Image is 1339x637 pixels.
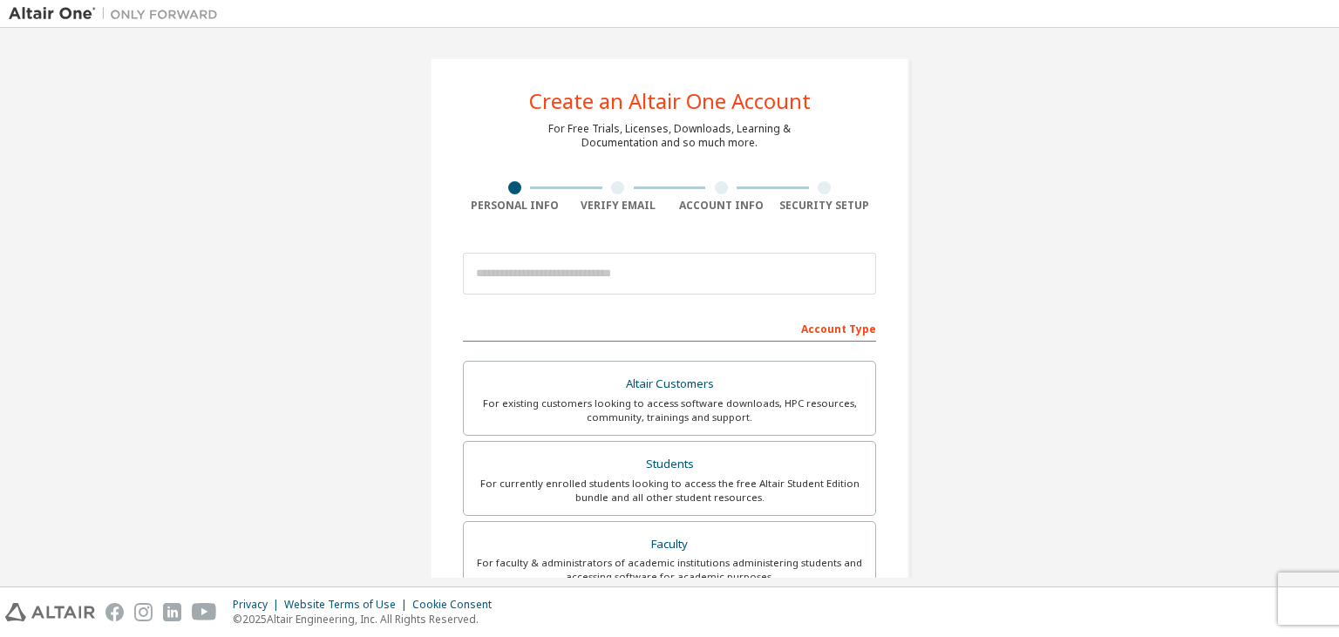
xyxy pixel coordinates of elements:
div: Faculty [474,532,865,557]
div: Cookie Consent [412,598,502,612]
img: linkedin.svg [163,603,181,621]
div: Students [474,452,865,477]
div: Create an Altair One Account [529,91,811,112]
img: youtube.svg [192,603,217,621]
div: Personal Info [463,199,567,213]
div: Altair Customers [474,372,865,396]
div: Verify Email [567,199,670,213]
div: Account Info [669,199,773,213]
img: Altair One [9,5,227,23]
div: For currently enrolled students looking to access the free Altair Student Edition bundle and all ... [474,477,865,505]
div: For existing customers looking to access software downloads, HPC resources, community, trainings ... [474,396,865,424]
div: Security Setup [773,199,877,213]
div: For Free Trials, Licenses, Downloads, Learning & Documentation and so much more. [548,122,791,150]
div: Privacy [233,598,284,612]
div: Account Type [463,314,876,342]
img: altair_logo.svg [5,603,95,621]
img: instagram.svg [134,603,153,621]
img: facebook.svg [105,603,124,621]
div: For faculty & administrators of academic institutions administering students and accessing softwa... [474,556,865,584]
div: Website Terms of Use [284,598,412,612]
p: © 2025 Altair Engineering, Inc. All Rights Reserved. [233,612,502,627]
